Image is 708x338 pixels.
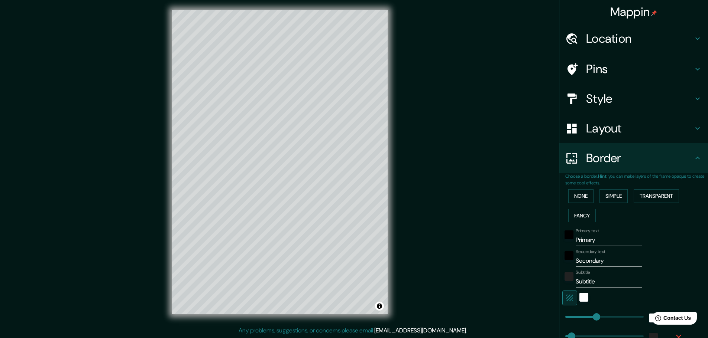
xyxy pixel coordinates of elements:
p: Any problems, suggestions, or concerns please email . [239,326,467,335]
div: Layout [559,114,708,143]
div: Border [559,143,708,173]
div: Pins [559,54,708,84]
div: . [468,326,470,335]
button: Simple [599,189,628,203]
a: [EMAIL_ADDRESS][DOMAIN_NAME] [374,326,466,334]
button: Toggle attribution [375,302,384,311]
button: None [568,189,594,203]
img: pin-icon.png [651,10,657,16]
h4: Layout [586,121,693,136]
label: Subtitle [576,269,590,276]
div: Location [559,24,708,53]
button: black [565,251,573,260]
h4: Pins [586,62,693,76]
button: Transparent [634,189,679,203]
h4: Mappin [610,4,657,19]
h4: Border [586,151,693,165]
b: Hint [598,173,607,179]
button: black [565,230,573,239]
button: Fancy [568,209,596,223]
div: . [467,326,468,335]
div: Style [559,84,708,114]
iframe: Help widget launcher [642,309,700,330]
h4: Style [586,91,693,106]
h4: Location [586,31,693,46]
button: color-222222 [565,272,573,281]
button: white [579,293,588,302]
label: Secondary text [576,249,605,255]
p: Choose a border. : you can make layers of the frame opaque to create some cool effects. [565,173,708,186]
label: Primary text [576,228,599,234]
